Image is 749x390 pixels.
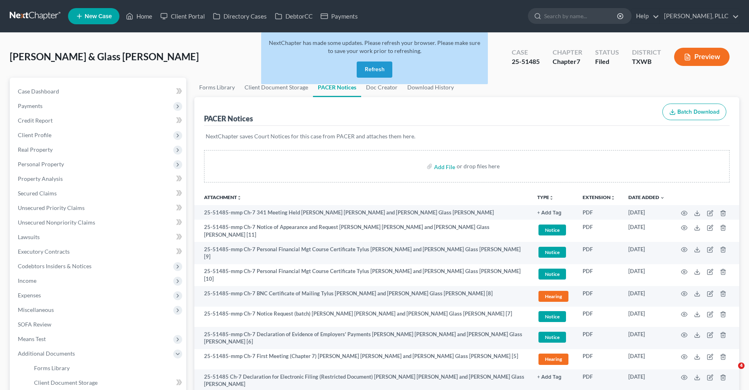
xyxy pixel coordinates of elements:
[538,354,568,365] span: Hearing
[622,264,671,286] td: [DATE]
[544,8,618,23] input: Search by name...
[576,327,622,349] td: PDF
[662,104,726,121] button: Batch Download
[576,220,622,242] td: PDF
[622,286,671,307] td: [DATE]
[194,205,531,220] td: 25-51485-mmp Ch-7 341 Meeting Held [PERSON_NAME] [PERSON_NAME] and [PERSON_NAME] Glass [PERSON_NAME]
[537,209,570,216] a: + Add Tag
[595,48,619,57] div: Status
[537,210,562,216] button: + Add Tag
[18,117,53,124] span: Credit Report
[18,190,57,197] span: Secured Claims
[34,379,98,386] span: Client Document Storage
[611,195,615,200] i: unfold_more
[538,291,568,302] span: Hearing
[18,204,85,211] span: Unsecured Priority Claims
[34,365,70,371] span: Forms Library
[632,57,661,66] div: TXWB
[622,205,671,220] td: [DATE]
[240,78,313,97] a: Client Document Storage
[18,350,75,357] span: Additional Documents
[11,172,186,186] a: Property Analysis
[537,375,562,380] button: + Add Tag
[576,264,622,286] td: PDF
[576,242,622,264] td: PDF
[549,195,554,200] i: unfold_more
[537,352,570,366] a: Hearing
[18,277,36,284] span: Income
[632,9,659,23] a: Help
[538,332,566,343] span: Notice
[538,247,566,258] span: Notice
[583,194,615,200] a: Extensionunfold_more
[18,175,63,182] span: Property Analysis
[18,335,46,342] span: Means Test
[11,244,186,259] a: Executory Contracts
[194,327,531,349] td: 25-51485-mmp Ch-7 Declaration of Evidence of Employers' Payments [PERSON_NAME] [PERSON_NAME] and ...
[194,242,531,264] td: 25-51485-mmp Ch-7 Personal Financial Mgt Course Certificate Tylus [PERSON_NAME] and [PERSON_NAME]...
[553,57,582,66] div: Chapter
[18,88,59,95] span: Case Dashboard
[204,114,253,123] div: PACER Notices
[156,9,209,23] a: Client Portal
[11,230,186,244] a: Lawsuits
[194,286,531,307] td: 25-51485-mmp Ch-7 BNC Certificate of Mailing Tylus [PERSON_NAME] and [PERSON_NAME] Glass [PERSON_...
[632,48,661,57] div: District
[18,146,53,153] span: Real Property
[11,317,186,332] a: SOFA Review
[576,286,622,307] td: PDF
[11,215,186,230] a: Unsecured Nonpriority Claims
[628,194,665,200] a: Date Added expand_more
[576,349,622,370] td: PDF
[622,220,671,242] td: [DATE]
[28,375,186,390] a: Client Document Storage
[194,78,240,97] a: Forms Library
[538,269,566,280] span: Notice
[18,321,51,328] span: SOFA Review
[194,220,531,242] td: 25-51485-mmp Ch-7 Notice of Appearance and Request [PERSON_NAME] [PERSON_NAME] and [PERSON_NAME] ...
[576,205,622,220] td: PDF
[317,9,362,23] a: Payments
[18,306,54,313] span: Miscellaneous
[622,349,671,370] td: [DATE]
[269,39,480,54] span: NextChapter has made some updates. Please refresh your browser. Please make sure to save your wor...
[537,246,570,259] a: Notice
[595,57,619,66] div: Filed
[237,195,242,200] i: unfold_more
[11,84,186,99] a: Case Dashboard
[677,108,719,115] span: Batch Download
[18,161,64,167] span: Personal Property
[674,48,730,66] button: Preview
[357,61,392,78] button: Refresh
[194,349,531,370] td: 25-51485-mmp Ch-7 First Meeting (Chapter 7) [PERSON_NAME] [PERSON_NAME] and [PERSON_NAME] Glass [...
[85,13,112,19] span: New Case
[537,267,570,281] a: Notice
[660,195,665,200] i: expand_more
[553,48,582,57] div: Chapter
[512,48,540,57] div: Case
[660,9,739,23] a: [PERSON_NAME], PLLC
[10,51,199,62] span: [PERSON_NAME] & Glass [PERSON_NAME]
[18,219,95,226] span: Unsecured Nonpriority Claims
[209,9,271,23] a: Directory Cases
[622,307,671,327] td: [DATE]
[18,248,70,255] span: Executory Contracts
[18,233,40,240] span: Lawsuits
[577,57,580,65] span: 7
[11,186,186,201] a: Secured Claims
[11,201,186,215] a: Unsecured Priority Claims
[271,9,317,23] a: DebtorCC
[18,102,43,109] span: Payments
[538,225,566,235] span: Notice
[622,327,671,349] td: [DATE]
[206,132,728,140] p: NextChapter saves Court Notices for this case from PACER and attaches them here.
[622,242,671,264] td: [DATE]
[538,311,566,322] span: Notice
[11,113,186,128] a: Credit Report
[537,373,570,381] a: + Add Tag
[28,361,186,375] a: Forms Library
[576,307,622,327] td: PDF
[194,307,531,327] td: 25-51485-mmp Ch-7 Notice Request (batch) [PERSON_NAME] [PERSON_NAME] and [PERSON_NAME] Glass [PER...
[537,310,570,323] a: Notice
[204,194,242,200] a: Attachmentunfold_more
